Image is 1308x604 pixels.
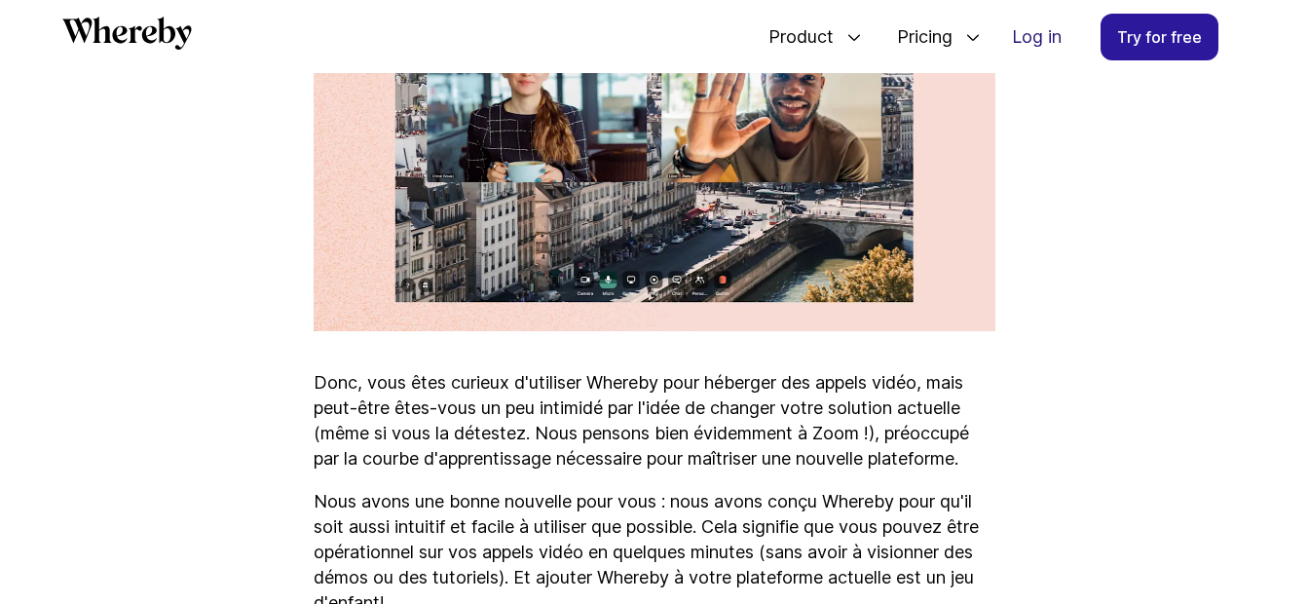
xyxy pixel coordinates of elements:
[314,370,995,472] p: Donc, vous êtes curieux d'utiliser Whereby pour héberger des appels vidéo, mais peut-être êtes-vo...
[996,15,1077,59] a: Log in
[1101,14,1218,60] a: Try for free
[62,17,192,57] a: Whereby
[62,17,192,50] svg: Whereby
[749,5,839,69] span: Product
[878,5,957,69] span: Pricing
